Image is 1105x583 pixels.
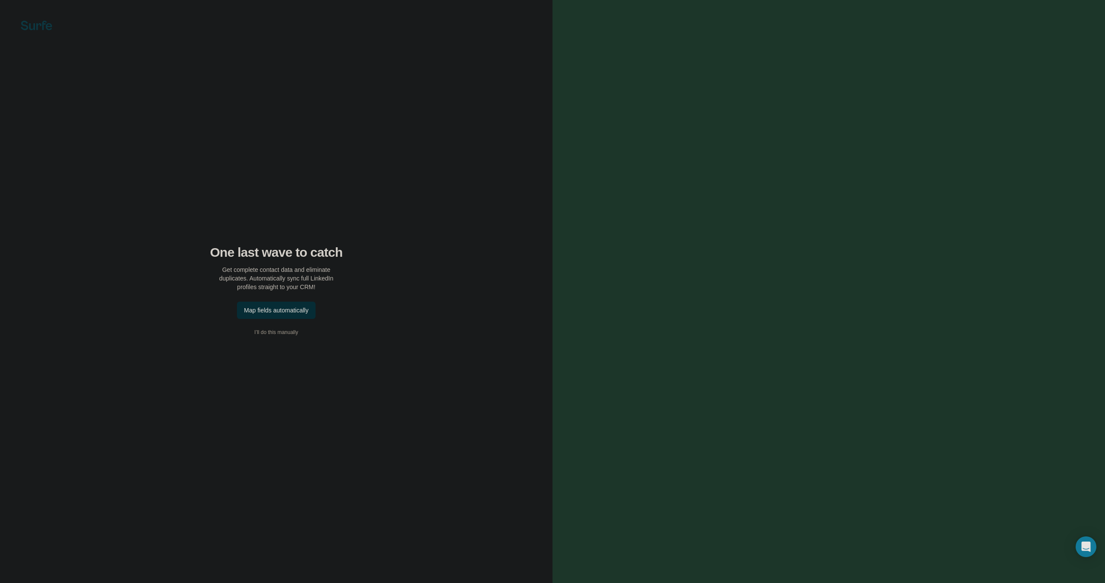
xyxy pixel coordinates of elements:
div: Map fields automatically [244,306,308,315]
h4: One last wave to catch [210,245,343,260]
div: Open Intercom Messenger [1076,536,1096,557]
button: Map fields automatically [237,302,315,319]
span: I’ll do this manually [254,328,298,336]
p: Get complete contact data and eliminate duplicates. Automatically sync full LinkedIn profiles str... [219,265,334,291]
button: I’ll do this manually [17,326,535,339]
img: Surfe's logo [21,21,52,30]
